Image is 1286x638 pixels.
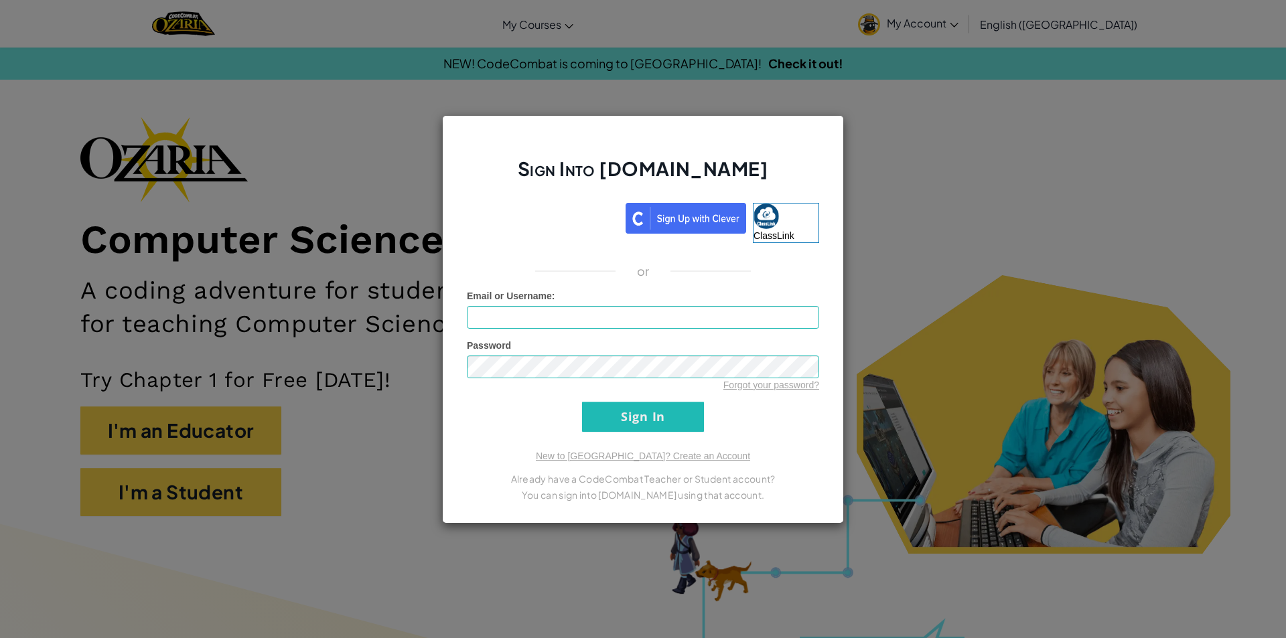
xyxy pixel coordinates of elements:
label: : [467,289,555,303]
img: clever_sso_button@2x.png [626,203,746,234]
p: or [637,263,650,279]
a: Forgot your password? [723,380,819,390]
iframe: Sign in with Google Button [460,202,626,231]
input: Sign In [582,402,704,432]
span: Password [467,340,511,351]
p: You can sign into [DOMAIN_NAME] using that account. [467,487,819,503]
h2: Sign Into [DOMAIN_NAME] [467,156,819,195]
img: classlink-logo-small.png [754,204,779,229]
span: Email or Username [467,291,552,301]
p: Already have a CodeCombat Teacher or Student account? [467,471,819,487]
span: ClassLink [754,230,794,241]
a: New to [GEOGRAPHIC_DATA]? Create an Account [536,451,750,461]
